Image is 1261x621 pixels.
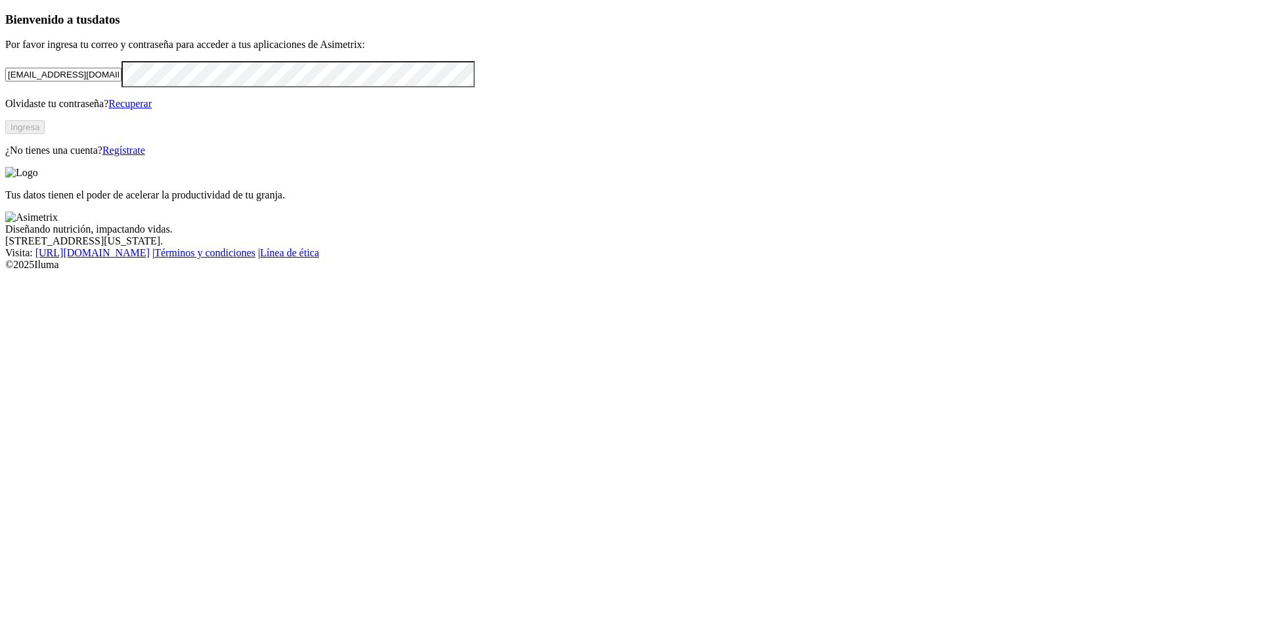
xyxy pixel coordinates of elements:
[5,39,1256,51] p: Por favor ingresa tu correo y contraseña para acceder a tus aplicaciones de Asimetrix:
[154,247,255,258] a: Términos y condiciones
[5,235,1256,247] div: [STREET_ADDRESS][US_STATE].
[108,98,152,109] a: Recuperar
[5,68,122,81] input: Tu correo
[35,247,150,258] a: [URL][DOMAIN_NAME]
[260,247,319,258] a: Línea de ética
[102,145,145,156] a: Regístrate
[5,12,1256,27] h3: Bienvenido a tus
[5,189,1256,201] p: Tus datos tienen el poder de acelerar la productividad de tu granja.
[5,145,1256,156] p: ¿No tienes una cuenta?
[5,98,1256,110] p: Olvidaste tu contraseña?
[5,167,38,179] img: Logo
[92,12,120,26] span: datos
[5,223,1256,235] div: Diseñando nutrición, impactando vidas.
[5,120,45,134] button: Ingresa
[5,247,1256,259] div: Visita : | |
[5,212,58,223] img: Asimetrix
[5,259,1256,271] div: © 2025 Iluma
